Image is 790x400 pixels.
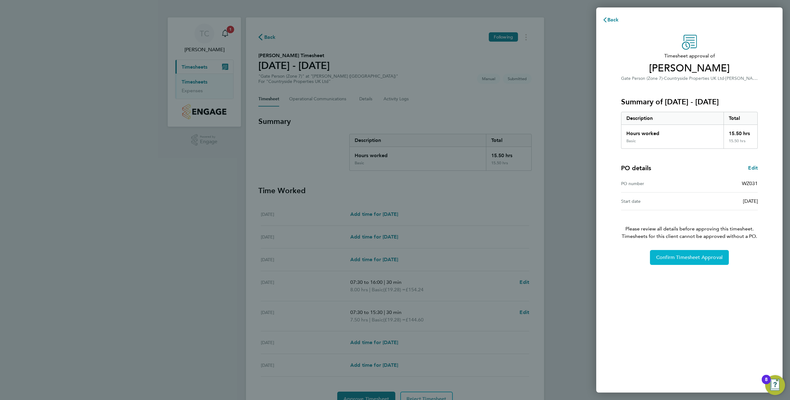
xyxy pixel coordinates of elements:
[656,254,723,261] span: Confirm Timesheet Approval
[621,97,758,107] h3: Summary of [DATE] - [DATE]
[621,198,689,205] div: Start date
[650,250,729,265] button: Confirm Timesheet Approval
[621,180,689,187] div: PO number
[748,164,758,172] a: Edit
[626,139,636,143] div: Basic
[614,233,765,240] span: Timesheets for this client cannot be approved without a PO.
[621,112,724,125] div: Description
[724,125,758,139] div: 15.50 hrs
[664,76,724,81] span: Countryside Properties UK Ltd
[621,76,663,81] span: Gate Person (Zone 7)
[663,76,664,81] span: ·
[765,375,785,395] button: Open Resource Center, 8 new notifications
[689,198,758,205] div: [DATE]
[621,164,651,172] h4: PO details
[748,165,758,171] span: Edit
[621,62,758,75] span: [PERSON_NAME]
[607,17,619,23] span: Back
[724,139,758,148] div: 15.50 hrs
[742,180,758,186] span: WZ031
[724,112,758,125] div: Total
[621,52,758,60] span: Timesheet approval of
[621,125,724,139] div: Hours worked
[724,76,725,81] span: ·
[621,112,758,149] div: Summary of 22 - 28 Sep 2025
[596,14,625,26] button: Back
[614,210,765,240] p: Please review all details before approving this timesheet.
[725,75,779,81] span: [PERSON_NAME] (Burnley)
[765,380,768,388] div: 8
